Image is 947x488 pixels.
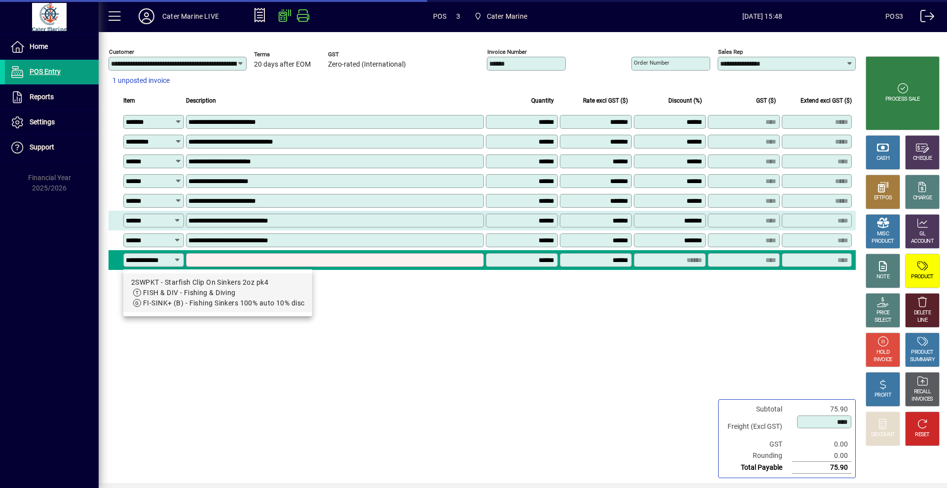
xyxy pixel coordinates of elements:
a: Support [5,135,99,160]
div: CHEQUE [913,155,932,162]
td: 75.90 [792,404,851,415]
div: 2SWPKT - Starfish Clip On Sinkers 2oz pk4 [131,277,304,288]
div: CASH [876,155,889,162]
td: 75.90 [792,462,851,474]
span: Item [123,95,135,106]
div: NOTE [876,273,889,281]
span: POS [433,8,447,24]
td: 0.00 [792,450,851,462]
div: INVOICES [911,396,933,403]
a: Settings [5,110,99,135]
span: GST ($) [756,95,776,106]
span: Zero-rated (International) [328,61,406,69]
span: Settings [30,118,55,126]
span: [DATE] 15:48 [639,8,885,24]
span: Support [30,143,54,151]
div: PRODUCT [872,238,894,245]
div: Cater Marine LIVE [162,8,219,24]
div: INVOICE [874,356,892,364]
mat-label: Order number [634,59,669,66]
td: GST [723,439,792,450]
div: ACCOUNT [911,238,934,245]
div: RESET [915,431,930,439]
div: PRICE [876,309,890,317]
button: Profile [131,7,162,25]
div: CHARGE [913,194,932,202]
span: 1 unposted invoice [112,75,170,86]
span: 3 [456,8,460,24]
span: Extend excl GST ($) [801,95,852,106]
span: Discount (%) [668,95,702,106]
div: DISCOUNT [871,431,895,439]
a: Logout [913,2,935,34]
div: PROCESS SALE [885,96,920,103]
div: POS3 [885,8,903,24]
td: Rounding [723,450,792,462]
div: GL [919,230,926,238]
span: Reports [30,93,54,101]
span: Cater Marine [487,8,527,24]
mat-label: Invoice number [487,48,527,55]
span: POS Entry [30,68,61,75]
a: Reports [5,85,99,110]
td: Subtotal [723,404,792,415]
span: GST [328,51,406,58]
span: FISH & DIV - Fishing & Diving [143,289,236,297]
td: 0.00 [792,439,851,450]
div: SUMMARY [910,356,935,364]
div: MISC [877,230,889,238]
button: 1 unposted invoice [109,72,174,90]
span: Cater Marine [470,7,531,25]
mat-option: 2SWPKT - Starfish Clip On Sinkers 2oz pk4 [123,273,312,312]
div: PRODUCT [911,349,933,356]
div: RECALL [914,388,931,396]
div: EFTPOS [874,194,892,202]
a: Home [5,35,99,59]
span: 20 days after EOM [254,61,311,69]
div: DELETE [914,309,931,317]
div: PRODUCT [911,273,933,281]
div: LINE [917,317,927,324]
div: PROFIT [874,392,891,399]
span: Rate excl GST ($) [583,95,628,106]
div: HOLD [876,349,889,356]
td: Total Payable [723,462,792,474]
span: FI-SINK+ (B) - Fishing Sinkers 100% auto 10% disc [143,299,304,307]
span: Home [30,42,48,50]
span: Description [186,95,216,106]
div: SELECT [874,317,892,324]
span: Terms [254,51,313,58]
mat-label: Sales rep [718,48,743,55]
mat-label: Customer [109,48,134,55]
td: Freight (Excl GST) [723,415,792,439]
span: Quantity [531,95,554,106]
